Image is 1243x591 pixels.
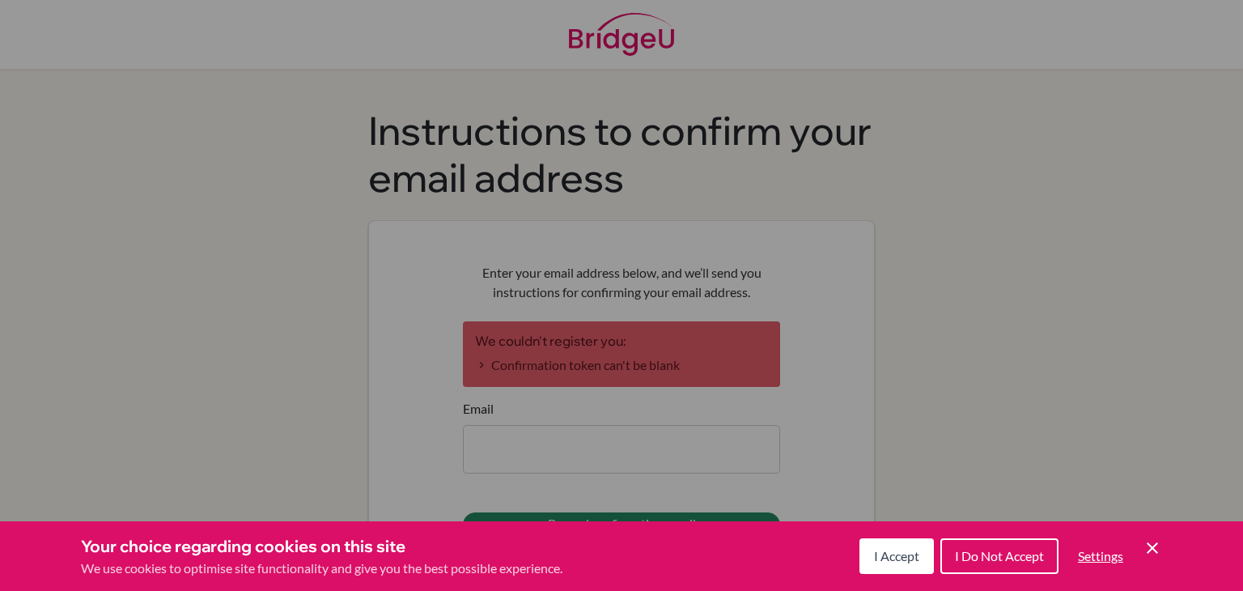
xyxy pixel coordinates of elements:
[81,559,562,578] p: We use cookies to optimise site functionality and give you the best possible experience.
[81,534,562,559] h3: Your choice regarding cookies on this site
[940,538,1058,574] button: I Do Not Accept
[1078,548,1123,563] span: Settings
[955,548,1044,563] span: I Do Not Accept
[859,538,934,574] button: I Accept
[1143,538,1162,558] button: Save and close
[874,548,919,563] span: I Accept
[1065,540,1136,572] button: Settings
